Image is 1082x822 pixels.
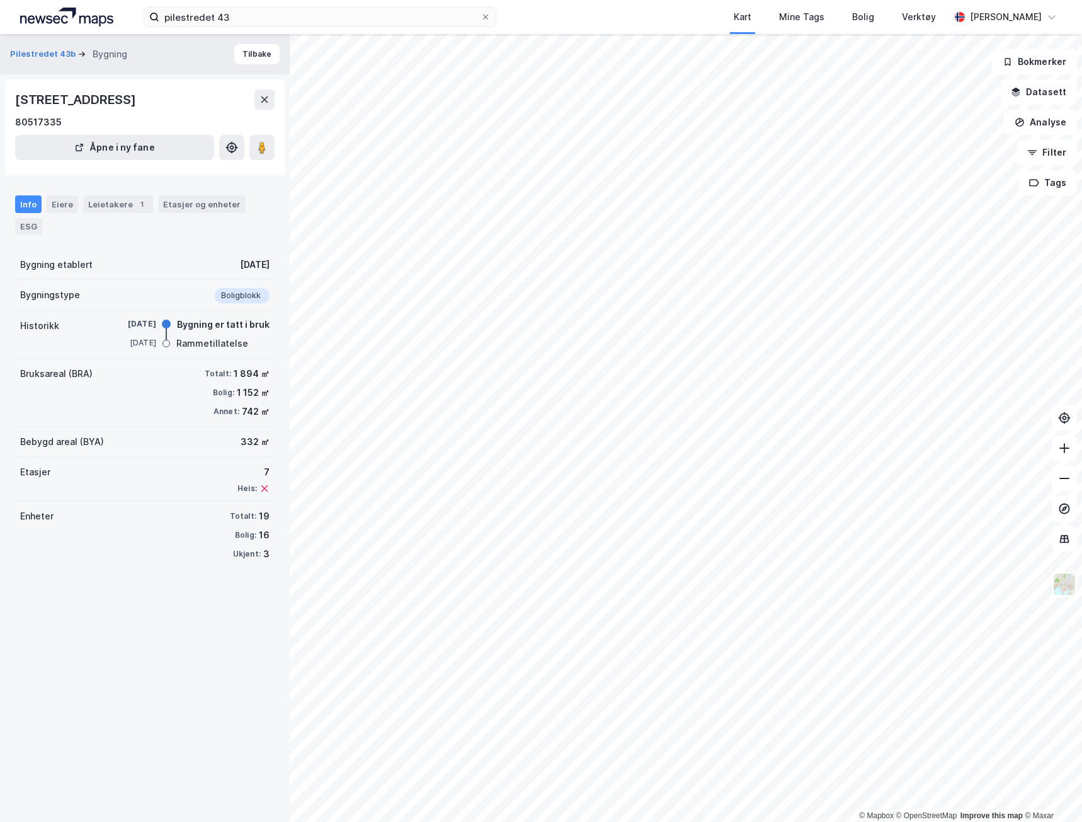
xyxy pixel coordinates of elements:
div: Bygning [93,47,127,62]
div: 3 [263,547,270,562]
button: Tilbake [234,44,280,64]
div: [DATE] [240,257,270,272]
button: Analyse [1004,110,1077,135]
a: Mapbox [859,811,894,820]
div: ESG [15,218,42,234]
div: Etasjer og enheter [163,199,241,210]
input: Søk på adresse, matrikkel, gårdeiere, leietakere eller personer [159,8,481,26]
div: Eiere [47,195,78,213]
div: Bygningstype [20,287,80,303]
div: Heis: [237,483,257,494]
div: Rammetillatelse [176,336,248,351]
div: Bolig [852,9,874,25]
div: [DATE] [106,318,156,330]
div: Bygning etablert [20,257,93,272]
div: Bygning er tatt i bruk [177,317,270,332]
div: 19 [259,509,270,524]
div: Verktøy [902,9,936,25]
div: Bruksareal (BRA) [20,366,93,381]
a: OpenStreetMap [896,811,957,820]
button: Tags [1018,170,1077,195]
div: Bebygd areal (BYA) [20,434,104,449]
div: Annet: [214,407,239,417]
button: Datasett [1000,79,1077,105]
div: 80517335 [15,115,62,130]
div: Info [15,195,42,213]
div: Totalt: [230,511,256,521]
div: Totalt: [205,369,231,379]
div: 1 152 ㎡ [237,385,270,400]
img: logo.a4113a55bc3d86da70a041830d287a7e.svg [20,8,113,26]
div: [PERSON_NAME] [970,9,1042,25]
div: Kart [734,9,751,25]
iframe: Chat Widget [1019,761,1082,822]
div: 332 ㎡ [241,434,270,449]
div: Ukjent: [233,549,261,559]
div: 16 [259,528,270,543]
div: Bolig: [235,530,256,540]
div: Kontrollprogram for chat [1019,761,1082,822]
img: Z [1052,572,1076,596]
button: Pilestredet 43b [10,48,78,61]
div: [STREET_ADDRESS] [15,90,139,110]
div: Enheter [20,509,54,524]
div: 1 [135,198,148,211]
div: Mine Tags [779,9,824,25]
div: Historikk [20,318,59,333]
div: 742 ㎡ [242,404,270,419]
a: Improve this map [960,811,1023,820]
div: 7 [237,465,270,480]
div: Bolig: [213,388,234,398]
button: Bokmerker [992,49,1077,74]
button: Filter [1017,140,1077,165]
div: 1 894 ㎡ [234,366,270,381]
div: Etasjer [20,465,50,480]
button: Åpne i ny fane [15,135,214,160]
div: Leietakere [83,195,153,213]
div: [DATE] [106,337,156,349]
